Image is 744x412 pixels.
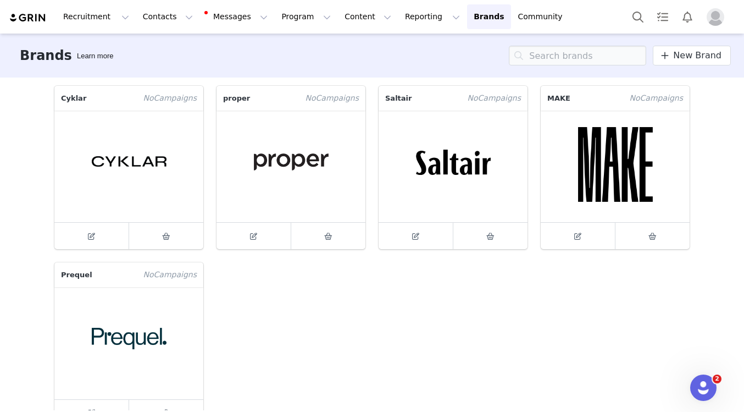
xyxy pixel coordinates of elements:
span: s [355,92,359,104]
span: No [143,92,154,104]
button: Notifications [675,4,699,29]
span: 2 [713,375,721,383]
p: MAKE [541,86,623,111]
p: Saltair [379,86,461,111]
button: Messages [200,4,274,29]
span: s [517,92,521,104]
span: s [679,92,683,104]
img: grin logo [9,13,47,23]
span: Campaign [137,86,203,111]
span: s [193,92,197,104]
iframe: Intercom live chat [690,375,717,401]
button: Search [626,4,650,29]
p: Prequel [54,262,137,287]
span: No [306,92,316,104]
span: New Brand [673,49,721,62]
span: No [630,92,640,104]
p: Cyklar [54,86,137,111]
div: Tooltip anchor [75,51,115,62]
a: Community [512,4,574,29]
a: New Brand [653,46,731,65]
span: Campaign [137,262,203,287]
button: Program [275,4,337,29]
span: Campaign [299,86,365,111]
button: Profile [700,8,735,26]
span: s [193,269,197,281]
span: Campaign [623,86,690,111]
button: Contacts [136,4,199,29]
img: placeholder-profile.jpg [707,8,724,26]
a: Tasks [651,4,675,29]
a: Brands [467,4,510,29]
span: No [468,92,478,104]
button: Content [338,4,398,29]
span: Campaign [461,86,528,111]
button: Reporting [398,4,467,29]
button: Recruitment [57,4,136,29]
p: proper [216,86,299,111]
input: Search brands [509,46,646,65]
span: No [143,269,154,281]
h3: Brands [20,46,72,65]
